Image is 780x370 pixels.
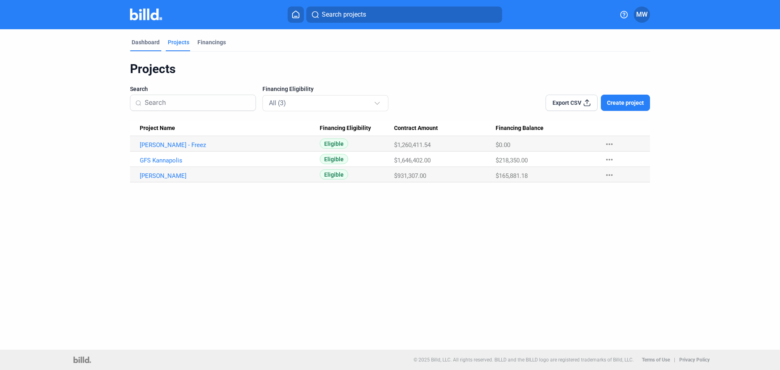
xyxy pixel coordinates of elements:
[394,125,496,132] div: Contract Amount
[496,172,528,180] span: $165,881.18
[306,6,502,23] button: Search projects
[414,357,634,363] p: © 2025 Billd, LLC. All rights reserved. BILLD and the BILLD logo are registered trademarks of Bil...
[262,85,314,93] span: Financing Eligibility
[546,95,598,111] button: Export CSV
[320,169,348,180] span: Eligible
[320,125,394,132] div: Financing Eligibility
[320,125,371,132] span: Financing Eligibility
[552,99,581,107] span: Export CSV
[394,141,431,149] span: $1,260,411.54
[145,94,251,111] input: Search
[394,172,426,180] span: $931,307.00
[130,9,162,20] img: Billd Company Logo
[394,125,438,132] span: Contract Amount
[140,157,320,164] a: GFS Kannapolis
[674,357,675,363] p: |
[130,85,148,93] span: Search
[607,99,644,107] span: Create project
[197,38,226,46] div: Financings
[322,10,366,19] span: Search projects
[130,61,650,77] div: Projects
[601,95,650,111] button: Create project
[140,125,175,132] span: Project Name
[269,99,286,107] mat-select-trigger: All (3)
[140,141,320,149] a: [PERSON_NAME] - Freez
[634,6,650,23] button: MW
[496,157,528,164] span: $218,350.00
[496,125,544,132] span: Financing Balance
[604,155,614,164] mat-icon: more_horiz
[496,125,596,132] div: Financing Balance
[679,357,710,363] b: Privacy Policy
[496,141,510,149] span: $0.00
[320,138,348,149] span: Eligible
[320,154,348,164] span: Eligible
[636,10,648,19] span: MW
[74,357,91,363] img: logo
[642,357,670,363] b: Terms of Use
[604,170,614,180] mat-icon: more_horiz
[604,139,614,149] mat-icon: more_horiz
[140,125,320,132] div: Project Name
[394,157,431,164] span: $1,646,402.00
[168,38,189,46] div: Projects
[140,172,320,180] a: [PERSON_NAME]
[132,38,160,46] div: Dashboard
